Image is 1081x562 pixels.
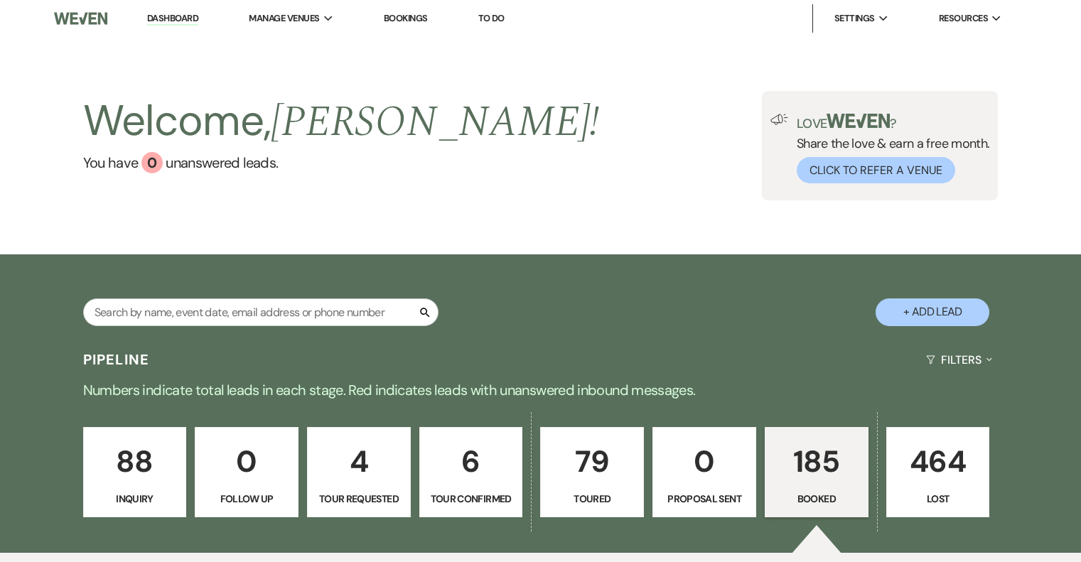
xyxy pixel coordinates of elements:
p: 0 [662,438,747,485]
p: Toured [549,491,635,507]
span: [PERSON_NAME] ! [271,90,599,155]
p: 88 [92,438,178,485]
p: 185 [774,438,859,485]
div: 0 [141,152,163,173]
img: loud-speaker-illustration.svg [770,114,788,125]
p: Booked [774,491,859,507]
p: Love ? [797,114,990,130]
span: Resources [939,11,988,26]
a: You have 0 unanswered leads. [83,152,600,173]
a: 0Proposal Sent [652,427,756,518]
a: 185Booked [765,427,868,518]
p: Follow Up [204,491,289,507]
a: 0Follow Up [195,427,299,518]
button: Filters [920,341,998,379]
p: 0 [204,438,289,485]
p: Proposal Sent [662,491,747,507]
h3: Pipeline [83,350,150,369]
div: Share the love & earn a free month. [788,114,990,183]
h2: Welcome, [83,91,600,152]
button: + Add Lead [876,298,989,326]
p: Tour Confirmed [429,491,514,507]
a: 4Tour Requested [307,427,411,518]
p: 4 [316,438,402,485]
span: Manage Venues [249,11,319,26]
a: 464Lost [886,427,990,518]
p: 464 [896,438,981,485]
p: Tour Requested [316,491,402,507]
a: 88Inquiry [83,427,187,518]
a: Bookings [384,12,428,24]
img: weven-logo-green.svg [827,114,890,128]
p: Lost [896,491,981,507]
p: 6 [429,438,514,485]
span: Settings [834,11,875,26]
p: Inquiry [92,491,178,507]
button: Click to Refer a Venue [797,157,955,183]
a: 6Tour Confirmed [419,427,523,518]
a: To Do [478,12,505,24]
a: Dashboard [147,12,198,26]
img: Weven Logo [54,4,107,33]
a: 79Toured [540,427,644,518]
input: Search by name, event date, email address or phone number [83,298,439,326]
p: 79 [549,438,635,485]
p: Numbers indicate total leads in each stage. Red indicates leads with unanswered inbound messages. [29,379,1053,401]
